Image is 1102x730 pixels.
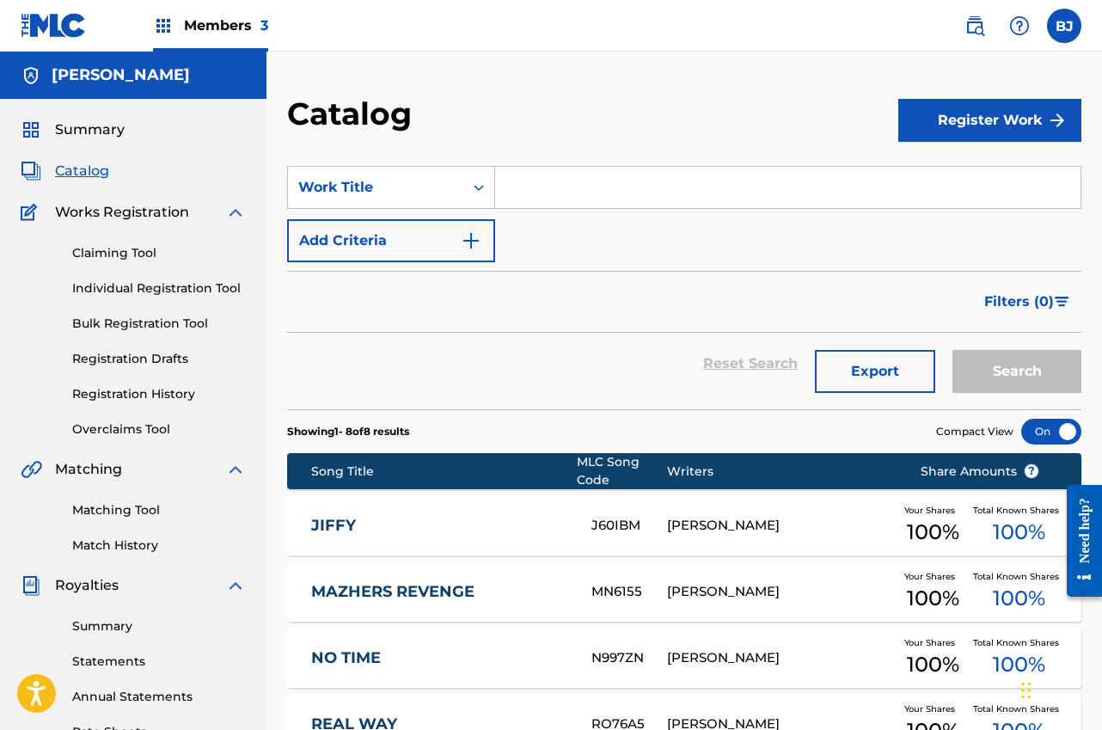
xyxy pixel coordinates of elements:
[72,688,246,706] a: Annual Statements
[21,202,43,223] img: Works Registration
[72,350,246,368] a: Registration Drafts
[973,570,1066,583] span: Total Known Shares
[184,15,268,35] span: Members
[55,459,122,480] span: Matching
[591,648,667,668] div: N997ZN
[461,230,481,251] img: 9d2ae6d4665cec9f34b9.svg
[904,702,962,715] span: Your Shares
[993,583,1045,614] span: 100 %
[667,648,893,668] div: [PERSON_NAME]
[72,385,246,403] a: Registration History
[21,120,41,140] img: Summary
[667,516,893,536] div: [PERSON_NAME]
[667,582,893,602] div: [PERSON_NAME]
[298,177,453,198] div: Work Title
[55,120,125,140] span: Summary
[907,583,959,614] span: 100 %
[1047,110,1068,131] img: f7272a7cc735f4ea7f67.svg
[311,582,569,602] a: MAZHERS REVENGE
[1047,9,1081,43] div: User Menu
[311,463,577,481] div: Song Title
[153,15,174,36] img: Top Rightsholders
[904,570,962,583] span: Your Shares
[973,702,1066,715] span: Total Known Shares
[1009,15,1030,36] img: help
[921,463,1039,481] span: Share Amounts
[311,516,569,536] a: JIFFY
[1055,297,1069,307] img: filter
[55,202,189,223] span: Works Registration
[21,65,41,86] img: Accounts
[72,315,246,333] a: Bulk Registration Tool
[21,13,87,38] img: MLC Logo
[1054,470,1102,612] iframe: Resource Center
[21,120,125,140] a: SummarySummary
[591,516,667,536] div: J60IBM
[55,161,109,181] span: Catalog
[225,202,246,223] img: expand
[72,420,246,439] a: Overclaims Tool
[1025,464,1038,478] span: ?
[72,653,246,671] a: Statements
[72,537,246,555] a: Match History
[984,291,1054,312] span: Filters ( 0 )
[287,166,1081,409] form: Search Form
[21,161,109,181] a: CatalogCatalog
[973,636,1066,649] span: Total Known Shares
[667,463,893,481] div: Writers
[260,17,268,34] span: 3
[55,575,119,596] span: Royalties
[936,424,1013,439] span: Compact View
[993,649,1045,680] span: 100 %
[907,517,959,548] span: 100 %
[974,280,1081,323] button: Filters (0)
[72,279,246,298] a: Individual Registration Tool
[904,504,962,517] span: Your Shares
[72,244,246,262] a: Claiming Tool
[225,575,246,596] img: expand
[815,350,935,393] button: Export
[1016,647,1102,730] iframe: Chat Widget
[904,636,962,649] span: Your Shares
[287,95,420,133] h2: Catalog
[72,617,246,635] a: Summary
[72,501,246,519] a: Matching Tool
[287,424,409,439] p: Showing 1 - 8 of 8 results
[21,161,41,181] img: Catalog
[52,65,190,85] h5: Brandi Johnson
[311,648,569,668] a: NO TIME
[1002,9,1037,43] div: Help
[898,99,1081,142] button: Register Work
[973,504,1066,517] span: Total Known Shares
[21,459,42,480] img: Matching
[577,453,667,489] div: MLC Song Code
[287,219,495,262] button: Add Criteria
[1021,665,1032,716] div: Drag
[591,582,667,602] div: MN6155
[907,649,959,680] span: 100 %
[225,459,246,480] img: expand
[964,15,985,36] img: search
[21,575,41,596] img: Royalties
[993,517,1045,548] span: 100 %
[958,9,992,43] a: Public Search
